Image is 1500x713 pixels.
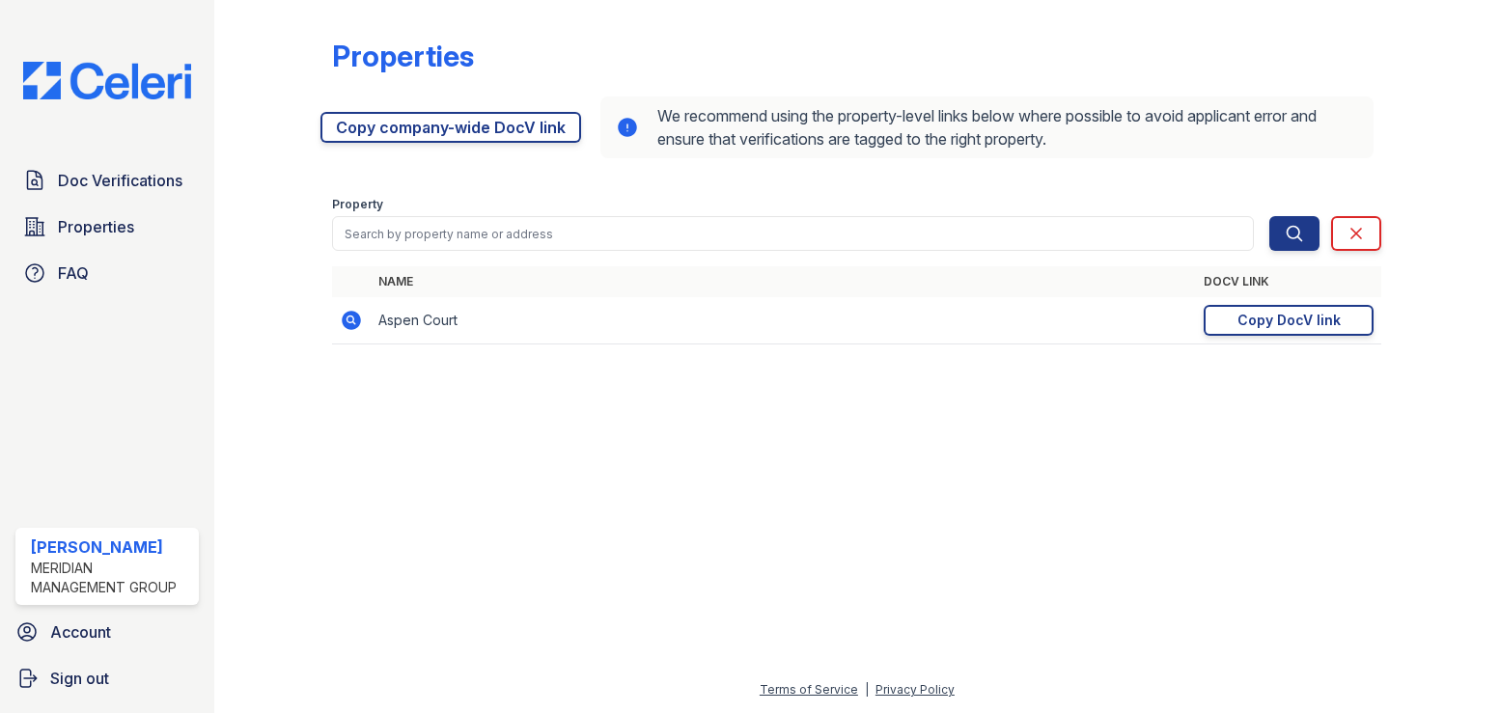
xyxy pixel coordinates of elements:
[8,613,207,651] a: Account
[50,667,109,690] span: Sign out
[31,559,191,597] div: Meridian Management Group
[50,620,111,644] span: Account
[371,266,1196,297] th: Name
[371,297,1196,344] td: Aspen Court
[58,261,89,285] span: FAQ
[1196,266,1381,297] th: DocV Link
[58,169,182,192] span: Doc Verifications
[8,659,207,698] a: Sign out
[15,207,199,246] a: Properties
[332,39,474,73] div: Properties
[1237,311,1341,330] div: Copy DocV link
[320,112,581,143] a: Copy company-wide DocV link
[332,197,383,212] label: Property
[15,254,199,292] a: FAQ
[58,215,134,238] span: Properties
[875,682,955,697] a: Privacy Policy
[8,62,207,99] img: CE_Logo_Blue-a8612792a0a2168367f1c8372b55b34899dd931a85d93a1a3d3e32e68fde9ad4.png
[1204,305,1374,336] a: Copy DocV link
[760,682,858,697] a: Terms of Service
[15,161,199,200] a: Doc Verifications
[865,682,869,697] div: |
[332,216,1254,251] input: Search by property name or address
[600,96,1374,158] div: We recommend using the property-level links below where possible to avoid applicant error and ens...
[31,535,191,559] div: [PERSON_NAME]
